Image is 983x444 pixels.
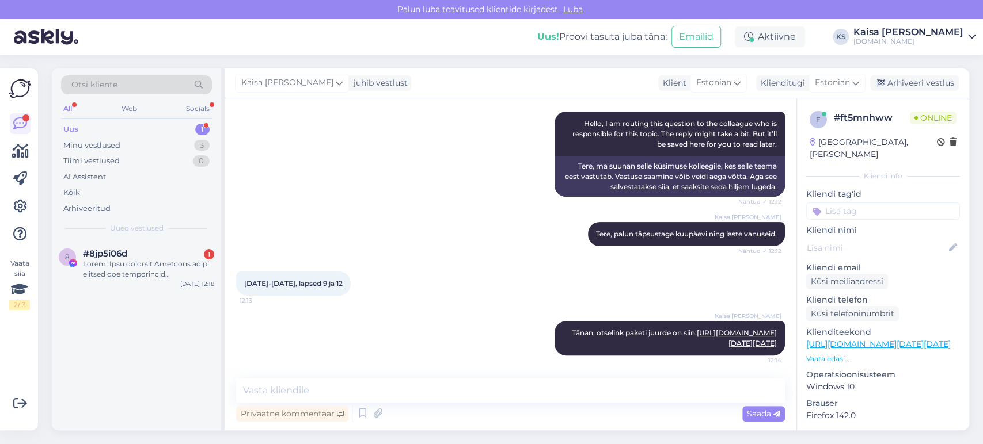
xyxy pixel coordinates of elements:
span: Tänan, otselink paketi juurde on siin: [572,328,777,347]
p: Klienditeekond [806,326,960,338]
span: Hello, I am routing this question to the colleague who is responsible for this topic. The reply m... [572,119,779,148]
div: 1 [204,249,214,259]
span: Otsi kliente [71,79,117,91]
div: Tere, ma suunan selle küsimuse kolleegile, kes selle teema eest vastutab. Vastuse saamine võib ve... [555,156,785,197]
div: Uus [63,124,78,135]
div: # ft5mnhww [834,111,910,125]
p: Vaata edasi ... [806,354,960,364]
span: Tere, palun täpsustage kuupäevi ning laste vanuseid. [596,229,777,238]
p: Operatsioonisüsteem [806,369,960,381]
div: Minu vestlused [63,140,120,151]
a: [URL][DOMAIN_NAME][DATE][DATE] [697,328,777,347]
a: Kaisa [PERSON_NAME][DOMAIN_NAME] [853,28,976,46]
div: Kliendi info [806,171,960,181]
p: Kliendi tag'id [806,188,960,200]
div: Küsi telefoninumbrit [806,306,899,321]
p: Kliendi telefon [806,294,960,306]
span: Nähtud ✓ 12:12 [738,247,781,255]
div: Kaisa [PERSON_NAME] [853,28,963,37]
span: Estonian [696,76,731,89]
div: Küsi meiliaadressi [806,274,888,289]
div: Proovi tasuta juba täna: [537,30,667,44]
span: 8 [65,252,70,261]
p: Windows 10 [806,381,960,393]
span: Kaisa [PERSON_NAME] [715,312,781,320]
input: Lisa nimi [807,242,947,254]
div: Socials [184,101,212,116]
button: Emailid [671,26,721,48]
div: Aktiivne [735,26,805,47]
div: AI Assistent [63,171,106,183]
img: Askly Logo [9,78,31,99]
div: Web [119,101,139,116]
div: 1 [195,124,210,135]
span: Estonian [815,76,850,89]
span: Nähtud ✓ 12:12 [738,197,781,206]
span: f [816,115,821,124]
div: Vaata siia [9,258,30,310]
div: Privaatne kommentaar [236,406,348,422]
div: Klient [658,77,686,89]
input: Lisa tag [806,202,960,220]
div: All [61,101,74,116]
div: Arhiveeri vestlus [870,75,959,91]
span: [DATE]-[DATE], lapsed 9 ja 12 [244,279,343,288]
div: 3 [194,140,210,151]
div: Klienditugi [756,77,805,89]
span: #8jp5i06d [83,248,127,259]
div: Tiimi vestlused [63,155,120,167]
div: [DOMAIN_NAME] [853,37,963,46]
p: Firefox 142.0 [806,409,960,422]
div: Lorem: Ipsu dolorsit Ametcons adipi elitsed doe temporincid utlaboreetdolo ma aliquae, adminimven... [83,259,214,280]
span: Kaisa [PERSON_NAME] [241,76,333,89]
span: 12:13 [240,296,283,305]
div: Kõik [63,187,80,198]
p: Kliendi email [806,262,960,274]
span: Online [910,112,957,124]
b: Uus! [537,31,559,42]
div: KS [833,29,849,45]
a: [URL][DOMAIN_NAME][DATE][DATE] [806,339,951,349]
div: Arhiveeritud [63,203,111,215]
span: Uued vestlused [110,223,164,234]
div: [GEOGRAPHIC_DATA], [PERSON_NAME] [810,136,937,160]
div: [DATE] 12:18 [180,280,214,288]
p: Brauser [806,397,960,409]
span: Luba [560,4,586,14]
span: Saada [747,408,780,419]
div: 0 [193,155,210,167]
span: 12:14 [738,356,781,365]
span: Kaisa [PERSON_NAME] [715,213,781,221]
p: Kliendi nimi [806,224,960,236]
div: juhib vestlust [349,77,408,89]
div: 2 / 3 [9,300,30,310]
